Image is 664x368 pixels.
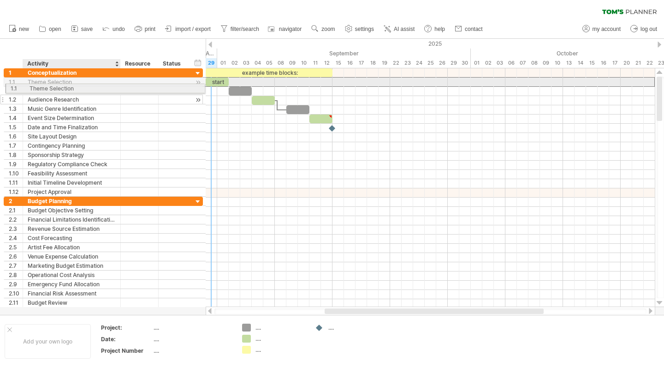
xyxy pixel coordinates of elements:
[343,23,377,35] a: settings
[434,26,445,32] span: help
[540,58,551,68] div: Thursday, 9 October 2025
[28,252,116,261] div: Venue Expense Calculation
[575,58,586,68] div: Tuesday, 14 October 2025
[100,23,128,35] a: undo
[218,23,262,35] a: filter/search
[9,289,23,298] div: 2.10
[252,58,263,68] div: Thursday, 4 September 2025
[621,58,632,68] div: Monday, 20 October 2025
[586,58,598,68] div: Wednesday, 15 October 2025
[563,58,575,68] div: Monday, 13 October 2025
[593,26,621,32] span: my account
[367,58,379,68] div: Thursday, 18 September 2025
[28,151,116,159] div: Sponsorship Strategy
[9,243,23,252] div: 2.5
[6,23,32,35] a: new
[640,26,657,32] span: log out
[9,280,23,289] div: 2.9
[9,104,23,113] div: 1.3
[9,261,23,270] div: 2.7
[154,347,231,355] div: ....
[379,58,390,68] div: Friday, 19 September 2025
[28,298,116,307] div: Budget Review
[175,26,211,32] span: import / export
[132,23,158,35] a: print
[49,26,61,32] span: open
[332,58,344,68] div: Monday, 15 September 2025
[9,114,23,122] div: 1.4
[154,324,231,332] div: ....
[551,58,563,68] div: Friday, 10 October 2025
[28,289,116,298] div: Financial Risk Assessment
[644,58,655,68] div: Wednesday, 22 October 2025
[422,23,448,35] a: help
[505,58,517,68] div: Monday, 6 October 2025
[402,58,413,68] div: Tuesday, 23 September 2025
[217,48,471,58] div: September 2025
[154,335,231,343] div: ....
[28,160,116,169] div: Regulatory Compliance Check
[632,58,644,68] div: Tuesday, 21 October 2025
[163,59,183,68] div: Status
[448,58,459,68] div: Monday, 29 September 2025
[328,324,379,332] div: ....
[194,95,202,105] div: scroll to activity
[27,59,115,68] div: Activity
[255,335,306,343] div: ....
[9,224,23,233] div: 2.3
[28,78,116,86] div: Theme Selection
[9,234,23,242] div: 2.4
[28,280,116,289] div: Emergency Fund Allocation
[28,104,116,113] div: Music Genre Identification
[28,215,116,224] div: Financial Limitations Identification
[28,95,116,104] div: Audience Research
[28,261,116,270] div: Marketing Budget Estimation
[28,187,116,196] div: Project Approval
[9,151,23,159] div: 1.8
[517,58,528,68] div: Tuesday, 7 October 2025
[580,23,623,35] a: my account
[113,26,125,32] span: undo
[255,324,306,332] div: ....
[231,26,259,32] span: filter/search
[9,178,23,187] div: 1.11
[9,252,23,261] div: 2.6
[163,23,213,35] a: import / export
[394,26,415,32] span: AI assist
[206,58,217,68] div: Friday, 29 August 2025
[101,347,152,355] div: Project Number
[28,224,116,233] div: Revenue Source Estimation
[355,26,374,32] span: settings
[28,243,116,252] div: Artist Fee Allocation
[9,215,23,224] div: 2.2
[413,58,425,68] div: Wednesday, 24 September 2025
[9,271,23,279] div: 2.8
[465,26,483,32] span: contact
[28,197,116,205] div: Budget Planning
[145,26,155,32] span: print
[81,26,93,32] span: save
[36,23,64,35] a: open
[9,123,23,132] div: 1.5
[69,23,95,35] a: save
[482,58,494,68] div: Thursday, 2 October 2025
[471,58,482,68] div: Wednesday, 1 October 2025
[101,324,152,332] div: Project:
[321,58,332,68] div: Friday, 12 September 2025
[9,68,23,77] div: 1
[206,68,332,77] div: example time blocks:
[298,58,309,68] div: Wednesday, 10 September 2025
[309,23,338,35] a: zoom
[28,234,116,242] div: Cost Forecasting
[286,58,298,68] div: Tuesday, 9 September 2025
[9,298,23,307] div: 2.11
[9,141,23,150] div: 1.7
[528,58,540,68] div: Wednesday, 8 October 2025
[9,187,23,196] div: 1.12
[9,95,23,104] div: 1.2
[609,58,621,68] div: Friday, 17 October 2025
[206,78,229,86] div: start
[275,58,286,68] div: Monday, 8 September 2025
[494,58,505,68] div: Friday, 3 October 2025
[28,178,116,187] div: Initial Timeline Development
